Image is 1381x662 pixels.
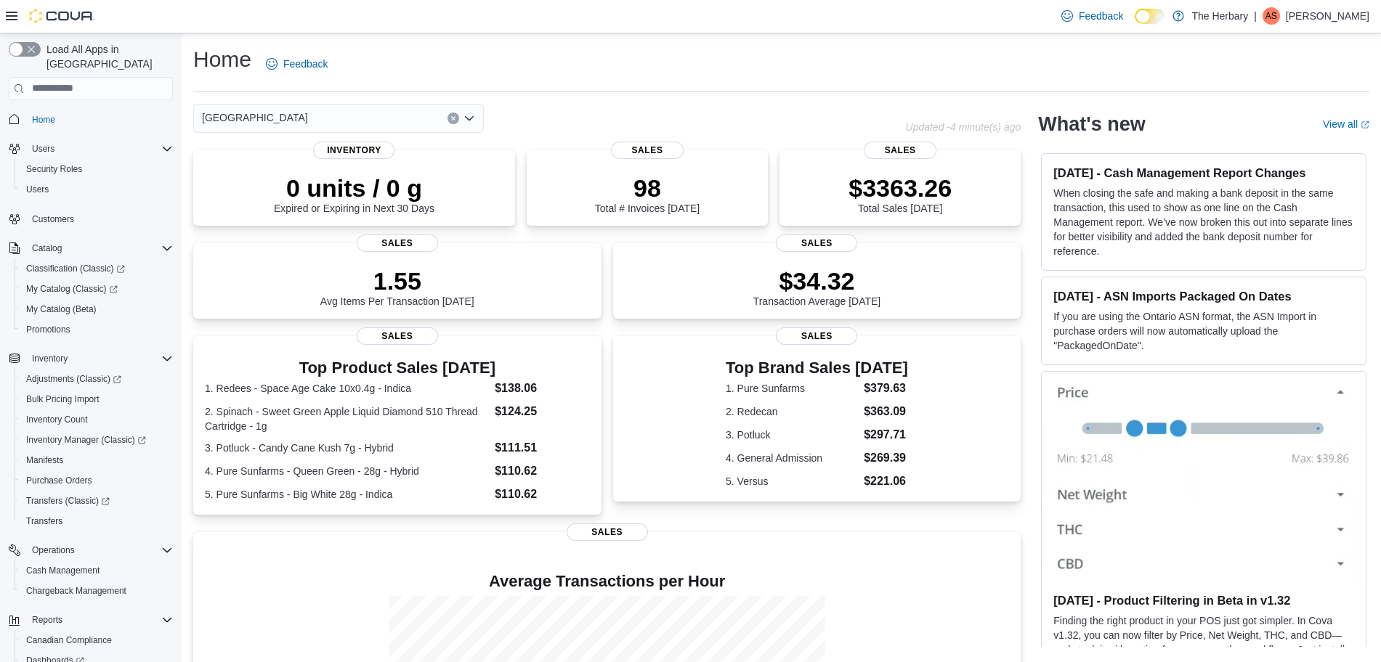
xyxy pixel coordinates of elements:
[726,359,908,377] h3: Top Brand Sales [DATE]
[726,451,858,465] dt: 4. General Admission
[1038,113,1145,136] h2: What's new
[849,173,952,203] p: $3363.26
[26,163,82,175] span: Security Roles
[26,585,126,597] span: Chargeback Management
[32,614,62,626] span: Reports
[26,515,62,527] span: Transfers
[864,426,908,444] dd: $297.71
[26,303,97,315] span: My Catalog (Beta)
[32,114,55,126] span: Home
[753,266,881,295] p: $34.32
[29,9,94,23] img: Cova
[26,611,68,629] button: Reports
[26,263,125,274] span: Classification (Classic)
[20,260,173,277] span: Classification (Classic)
[15,389,179,409] button: Bulk Pricing Import
[15,369,179,389] a: Adjustments (Classic)
[26,611,173,629] span: Reports
[20,280,173,298] span: My Catalog (Classic)
[3,139,179,159] button: Users
[3,540,179,560] button: Operations
[313,142,394,159] span: Inventory
[495,486,589,503] dd: $110.62
[283,57,328,71] span: Feedback
[26,393,100,405] span: Bulk Pricing Import
[1361,120,1369,129] svg: External link
[202,109,308,126] span: [GEOGRAPHIC_DATA]
[20,632,173,649] span: Canadian Compliance
[20,160,173,178] span: Security Roles
[274,173,434,214] div: Expired or Expiring in Next 30 Days
[1053,165,1354,180] h3: [DATE] - Cash Management Report Changes
[26,211,80,228] a: Customers
[20,492,116,510] a: Transfers (Classic)
[20,301,102,318] a: My Catalog (Beta)
[274,173,434,203] p: 0 units / 0 g
[1053,186,1354,258] p: When closing the safe and making a bank deposit in the same transaction, this used to show as one...
[26,495,110,507] span: Transfers (Classic)
[495,439,589,457] dd: $111.51
[26,240,173,257] span: Catalog
[26,373,121,385] span: Adjustments (Classic)
[15,179,179,200] button: Users
[753,266,881,307] div: Transaction Average [DATE]
[20,582,173,600] span: Chargeback Management
[26,210,173,228] span: Customers
[20,632,118,649] a: Canadian Compliance
[20,411,94,428] a: Inventory Count
[864,403,908,420] dd: $363.09
[20,431,173,449] span: Inventory Manager (Classic)
[205,441,489,455] dt: 3. Potluck - Candy Cane Kush 7g - Hybrid
[15,430,179,450] a: Inventory Manager (Classic)
[26,542,81,559] button: Operations
[1254,7,1257,25] p: |
[205,359,590,377] h3: Top Product Sales [DATE]
[906,121,1021,133] p: Updated -4 minute(s) ago
[15,491,179,511] a: Transfers (Classic)
[20,301,173,318] span: My Catalog (Beta)
[849,173,952,214] div: Total Sales [DATE]
[320,266,474,295] p: 1.55
[20,280,123,298] a: My Catalog (Classic)
[20,160,88,178] a: Security Roles
[357,327,438,345] span: Sales
[15,159,179,179] button: Security Roles
[3,109,179,130] button: Home
[15,560,179,581] button: Cash Management
[20,391,173,408] span: Bulk Pricing Import
[26,111,61,128] a: Home
[26,434,146,446] span: Inventory Manager (Classic)
[15,450,179,470] button: Manifests
[3,208,179,229] button: Customers
[26,283,118,295] span: My Catalog (Classic)
[776,327,857,345] span: Sales
[15,258,179,279] a: Classification (Classic)
[1053,289,1354,303] h3: [DATE] - ASN Imports Packaged On Dates
[864,380,908,397] dd: $379.63
[32,353,68,364] span: Inventory
[864,142,936,159] span: Sales
[3,348,179,369] button: Inventory
[357,234,438,252] span: Sales
[32,544,75,556] span: Operations
[26,475,92,486] span: Purchase Orders
[26,140,60,158] button: Users
[205,573,1009,590] h4: Average Transactions per Hour
[15,279,179,299] a: My Catalog (Classic)
[20,321,173,338] span: Promotions
[595,173,700,214] div: Total # Invoices [DATE]
[1053,309,1354,353] p: If you are using the Ontario ASN format, the ASN Import in purchase orders will now automatically...
[20,562,105,579] a: Cash Management
[15,581,179,601] button: Chargeback Management
[320,266,474,307] div: Avg Items Per Transaction [DATE]
[1265,7,1277,25] span: AS
[726,381,858,396] dt: 1. Pure Sunfarms
[26,542,173,559] span: Operations
[15,630,179,650] button: Canadian Compliance
[20,260,131,277] a: Classification (Classic)
[32,242,62,254] span: Catalog
[26,634,112,646] span: Canadian Compliance
[1135,9,1165,24] input: Dark Mode
[26,565,100,576] span: Cash Management
[20,431,152,449] a: Inventory Manager (Classic)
